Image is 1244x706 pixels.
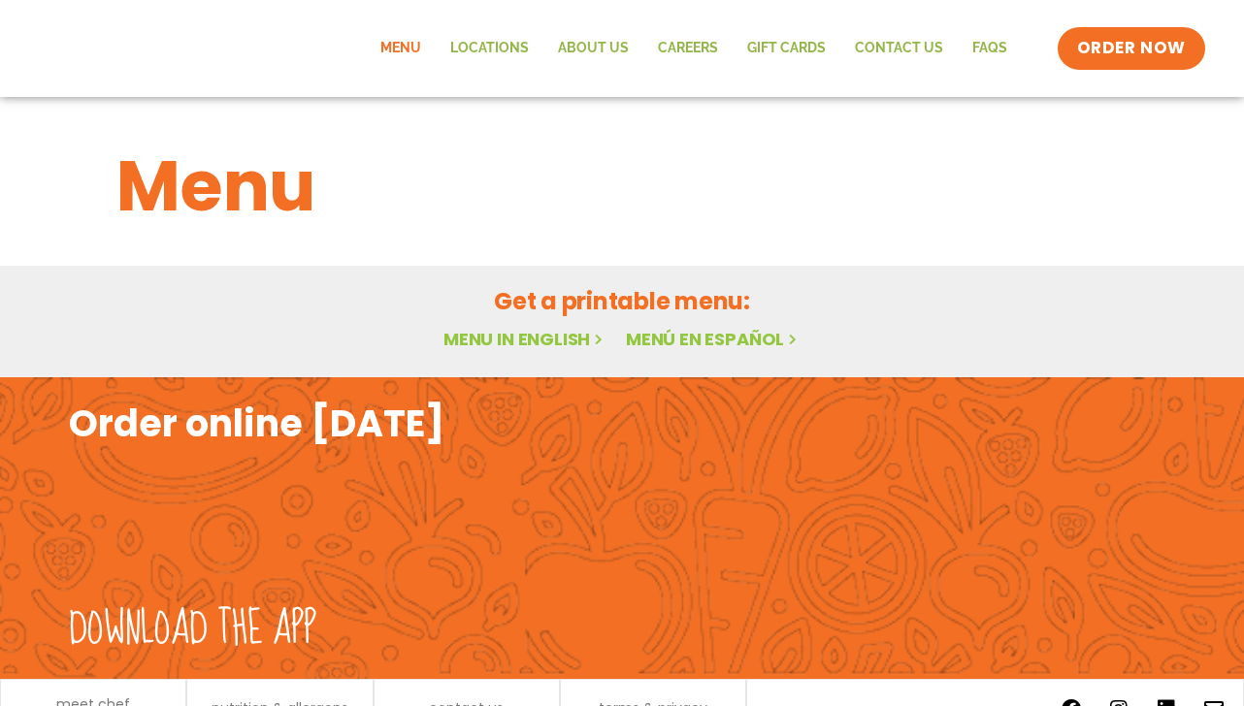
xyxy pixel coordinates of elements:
a: ORDER NOW [1058,27,1205,70]
h1: Menu [116,134,1128,239]
a: Menu [366,26,436,71]
a: FAQs [958,26,1022,71]
img: fork [69,447,360,593]
a: Careers [643,26,733,71]
a: Menú en español [626,327,801,351]
span: ORDER NOW [1077,37,1186,60]
nav: Menu [366,26,1022,71]
h2: Download the app [69,602,316,657]
img: google_play [911,456,1175,601]
h2: Order online [DATE] [69,400,444,447]
a: Menu in English [443,327,606,351]
img: new-SAG-logo-768×292 [39,10,330,87]
a: GIFT CARDS [733,26,840,71]
a: About Us [543,26,643,71]
img: appstore [627,456,891,601]
a: Contact Us [840,26,958,71]
h2: Get a printable menu: [116,284,1128,318]
a: Locations [436,26,543,71]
